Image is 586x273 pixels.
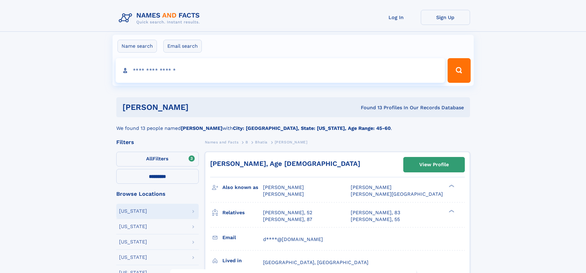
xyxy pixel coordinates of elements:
a: [PERSON_NAME], 55 [351,216,400,223]
label: Name search [118,40,157,53]
b: City: [GEOGRAPHIC_DATA], State: [US_STATE], Age Range: 45-60 [233,125,391,131]
h3: Also known as [222,182,263,193]
h3: Lived in [222,255,263,266]
div: ❯ [447,184,455,188]
div: Browse Locations [116,191,199,197]
div: [US_STATE] [119,255,147,260]
div: We found 13 people named with . [116,117,470,132]
label: Filters [116,152,199,167]
div: Found 13 Profiles In Our Records Database [275,104,464,111]
a: [PERSON_NAME], 87 [263,216,312,223]
span: [PERSON_NAME] [275,140,308,144]
a: Bhatia [255,138,268,146]
a: B [245,138,248,146]
span: All [146,156,153,162]
a: Sign Up [421,10,470,25]
a: Log In [372,10,421,25]
img: Logo Names and Facts [116,10,205,26]
span: [GEOGRAPHIC_DATA], [GEOGRAPHIC_DATA] [263,259,369,265]
h3: Relatives [222,207,263,218]
span: Bhatia [255,140,268,144]
a: [PERSON_NAME], Age [DEMOGRAPHIC_DATA] [210,160,360,167]
div: ❯ [447,209,455,213]
span: [PERSON_NAME][GEOGRAPHIC_DATA] [351,191,443,197]
div: Filters [116,139,199,145]
span: B [245,140,248,144]
div: [US_STATE] [119,209,147,214]
span: [PERSON_NAME] [263,191,304,197]
a: [PERSON_NAME], 83 [351,209,400,216]
div: [US_STATE] [119,224,147,229]
span: [PERSON_NAME] [351,184,392,190]
a: [PERSON_NAME], 52 [263,209,312,216]
button: Search Button [448,58,470,83]
label: Email search [163,40,202,53]
h1: [PERSON_NAME] [122,103,275,111]
a: View Profile [404,157,464,172]
span: [PERSON_NAME] [263,184,304,190]
div: [US_STATE] [119,239,147,244]
input: search input [116,58,445,83]
a: Names and Facts [205,138,239,146]
h3: Email [222,232,263,243]
div: View Profile [419,158,449,172]
b: [PERSON_NAME] [181,125,222,131]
